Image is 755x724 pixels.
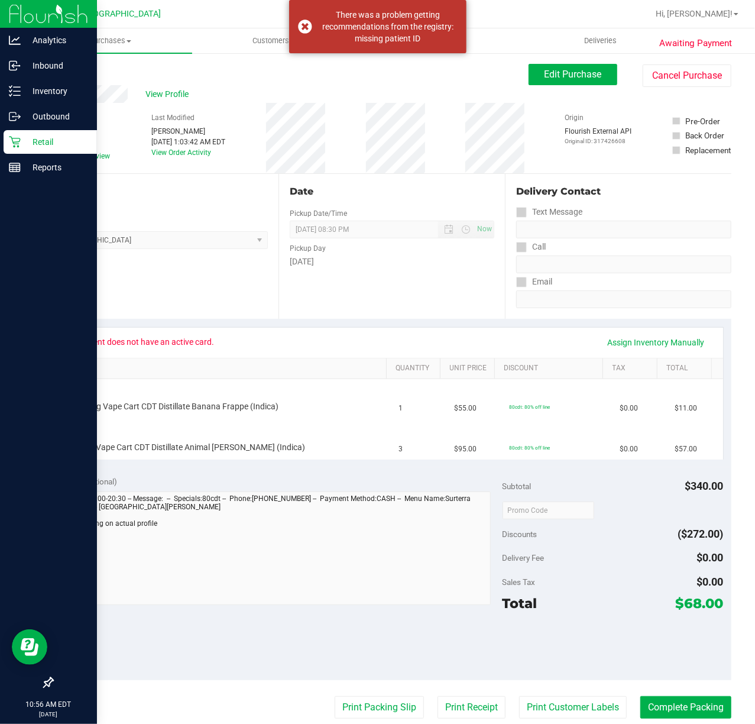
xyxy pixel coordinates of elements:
div: [DATE] [290,256,494,268]
span: FT 1g Vape Cart CDT Distillate Animal [PERSON_NAME] (Indica) [74,442,306,453]
span: View Profile [145,88,193,101]
p: Inventory [21,84,92,98]
button: Edit Purchase [529,64,617,85]
span: Total [503,595,537,612]
inline-svg: Inbound [9,60,21,72]
p: 10:56 AM EDT [5,699,92,710]
p: Analytics [21,33,92,47]
div: Delivery Contact [516,185,731,199]
inline-svg: Inventory [9,85,21,97]
label: Pickup Day [290,243,326,254]
span: 80cdt: 80% off line [509,404,550,410]
input: Format: (999) 999-9999 [516,221,731,238]
span: 80cdt: 80% off line [509,445,550,451]
span: 1 [399,403,403,414]
span: $0.00 [620,444,638,455]
span: $55.00 [454,403,477,414]
span: Delivery Fee [503,553,545,563]
a: View Order Activity [152,148,212,157]
a: Discount [504,364,598,373]
span: Discounts [503,523,537,545]
iframe: Resource center [12,629,47,665]
span: $0.00 [697,551,724,564]
div: Replacement [686,144,731,156]
span: $340.00 [685,480,724,492]
div: Date [290,185,494,199]
a: Total [666,364,707,373]
a: Assign Inventory Manually [600,332,712,353]
label: Origin [565,112,584,123]
span: [GEOGRAPHIC_DATA] [80,9,161,19]
a: Customers [192,28,356,53]
input: Format: (999) 999-9999 [516,256,731,273]
div: Flourish External API [565,126,632,146]
a: Tax [613,364,653,373]
span: Edit Purchase [545,69,602,80]
button: Print Packing Slip [335,696,424,719]
p: [DATE] [5,710,92,719]
span: $95.00 [454,444,477,455]
span: $11.00 [675,403,697,414]
span: $0.00 [697,576,724,588]
a: Deliveries [519,28,683,53]
inline-svg: Reports [9,161,21,173]
label: Email [516,273,552,290]
label: Pickup Date/Time [290,208,347,219]
a: Quantity [396,364,436,373]
inline-svg: Retail [9,136,21,148]
span: Hi, [PERSON_NAME]! [656,9,733,18]
span: Subtotal [503,481,532,491]
div: [DATE] 1:03:42 AM EDT [152,137,226,147]
div: Location [52,185,268,199]
button: Cancel Purchase [643,64,731,87]
span: Sales Tax [503,577,536,587]
div: Back Order [686,130,725,141]
span: FT 0.5g Vape Cart CDT Distillate Banana Frappe (Indica) [74,401,279,412]
p: Reports [21,160,92,174]
label: Call [516,238,546,256]
inline-svg: Analytics [9,34,21,46]
a: Unit Price [450,364,490,373]
span: 3 [399,444,403,455]
span: $57.00 [675,444,697,455]
a: Purchases [28,28,192,53]
span: ($272.00) [678,528,724,540]
button: Complete Packing [640,696,731,719]
p: Retail [21,135,92,149]
p: Outbound [21,109,92,124]
button: Print Customer Labels [519,696,627,719]
label: Last Modified [152,112,195,123]
div: Pre-Order [686,115,721,127]
p: Original ID: 317426608 [565,137,632,146]
span: Customers [193,35,355,46]
div: There was a problem getting recommendations from the registry: missing patient ID [319,9,458,44]
button: Print Receipt [438,696,506,719]
inline-svg: Outbound [9,111,21,122]
a: SKU [70,364,381,373]
input: Promo Code [503,502,594,519]
div: [PERSON_NAME] [152,126,226,137]
label: Text Message [516,203,582,221]
span: Purchases [28,35,192,46]
p: Inbound [21,59,92,73]
span: $0.00 [620,403,638,414]
span: Deliveries [568,35,633,46]
span: Patient does not have an active card. [72,332,222,351]
span: Awaiting Payment [660,37,733,50]
span: $68.00 [676,595,724,612]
